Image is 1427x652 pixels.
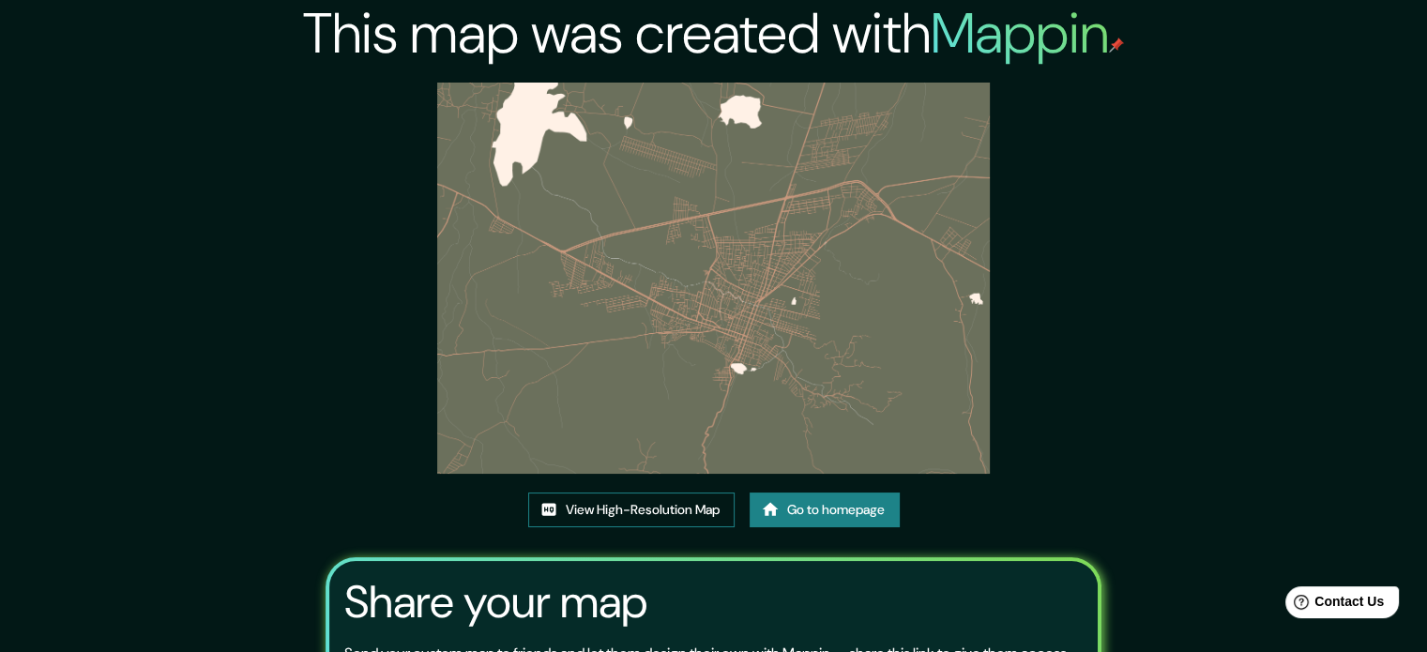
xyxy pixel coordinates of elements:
[437,83,991,474] img: created-map
[1260,579,1406,631] iframe: Help widget launcher
[1109,38,1124,53] img: mappin-pin
[528,493,735,527] a: View High-Resolution Map
[344,576,647,629] h3: Share your map
[750,493,900,527] a: Go to homepage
